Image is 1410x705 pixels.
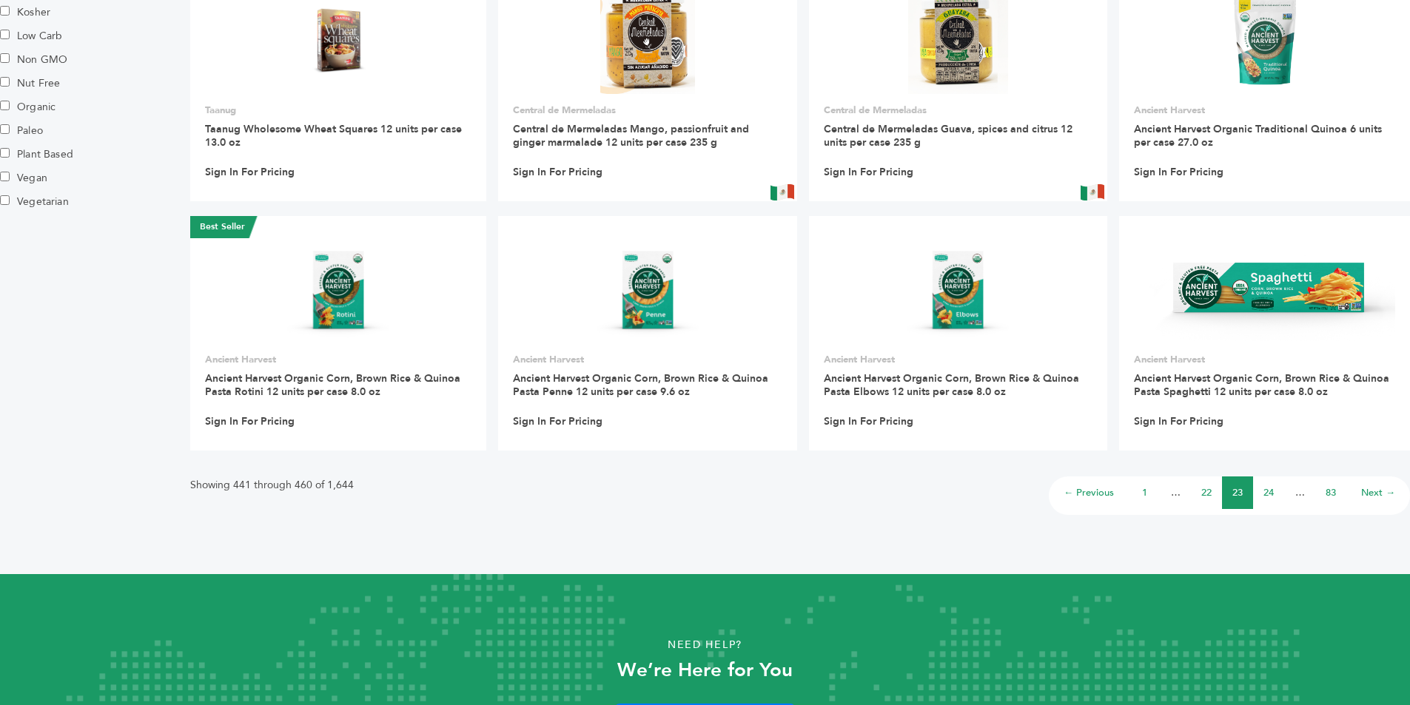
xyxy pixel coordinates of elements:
a: Ancient Harvest Organic Traditional Quinoa 6 units per case 27.0 oz [1134,122,1382,149]
p: Ancient Harvest [1134,104,1395,117]
a: Ancient Harvest Organic Corn, Brown Rice & Quinoa Pasta Spaghetti 12 units per case 8.0 oz [1134,371,1389,399]
a: Sign In For Pricing [824,166,913,179]
a: Taanug Wholesome Wheat Squares 12 units per case 13.0 oz [205,122,462,149]
a: Ancient Harvest Organic Corn, Brown Rice & Quinoa Pasta Elbows 12 units per case 8.0 oz [824,371,1079,399]
img: Ancient Harvest Organic Corn, Brown Rice & Quinoa Pasta Rotini 12 units per case 8.0 oz [285,237,392,344]
img: Ancient Harvest Organic Corn, Brown Rice & Quinoa Pasta Spaghetti 12 units per case 8.0 oz [1134,237,1395,343]
a: 83 [1326,486,1336,499]
a: Ancient Harvest Organic Corn, Brown Rice & Quinoa Pasta Penne 12 units per case 9.6 oz [513,371,768,399]
p: Central de Mermeladas [824,104,1092,117]
img: Ancient Harvest Organic Corn, Brown Rice & Quinoa Pasta Elbows 12 units per case 8.0 oz [904,237,1012,344]
a: 24 [1263,486,1274,499]
p: Ancient Harvest [205,353,471,366]
p: Showing 441 through 460 of 1,644 [190,476,354,494]
p: Need Help? [70,634,1340,656]
a: ← Previous [1064,486,1114,499]
a: Ancient Harvest Organic Corn, Brown Rice & Quinoa Pasta Rotini 12 units per case 8.0 oz [205,371,460,399]
a: Central de Mermeladas Guava, spices and citrus 12 units per case 235 g [824,122,1072,149]
a: 23 [1232,486,1243,499]
a: Sign In For Pricing [824,415,913,428]
p: Ancient Harvest [1134,353,1395,366]
a: Sign In For Pricing [513,166,602,179]
a: Next → [1361,486,1395,499]
p: Ancient Harvest [824,353,1092,366]
a: Sign In For Pricing [1134,166,1223,179]
a: Sign In For Pricing [513,415,602,428]
a: 1 [1142,486,1147,499]
strong: We’re Here for You [617,657,793,684]
a: Sign In For Pricing [205,415,295,428]
p: Ancient Harvest [513,353,782,366]
p: Central de Mermeladas [513,104,782,117]
a: Central de Mermeladas Mango, passionfruit and ginger marmalade 12 units per case 235 g [513,122,749,149]
img: Ancient Harvest Organic Corn, Brown Rice & Quinoa Pasta Penne 12 units per case 9.6 oz [594,237,702,344]
li: … [1284,476,1315,509]
a: Sign In For Pricing [1134,415,1223,428]
li: … [1160,476,1191,509]
a: Sign In For Pricing [205,166,295,179]
p: Taanug [205,104,471,117]
a: 22 [1201,486,1212,499]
